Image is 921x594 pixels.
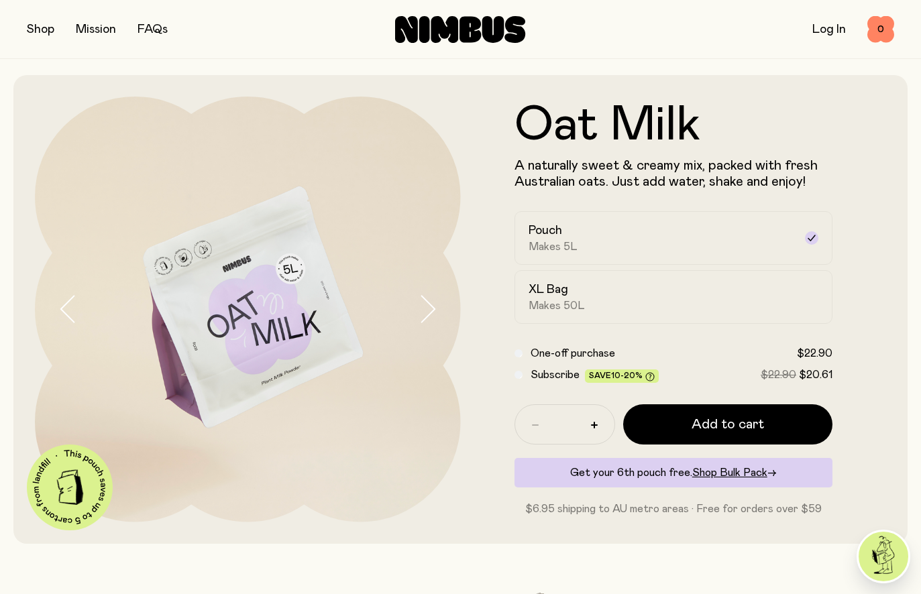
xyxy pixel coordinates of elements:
[611,371,643,379] span: 10-20%
[692,467,777,478] a: Shop Bulk Pack→
[623,404,833,444] button: Add to cart
[692,467,767,478] span: Shop Bulk Pack
[531,369,580,380] span: Subscribe
[531,348,615,359] span: One-off purchase
[514,458,833,487] div: Get your 6th pouch free.
[761,369,796,380] span: $22.90
[859,532,908,581] img: agent
[514,501,833,517] p: $6.95 shipping to AU metro areas · Free for orders over $59
[514,101,833,150] h1: Oat Milk
[692,415,764,434] span: Add to cart
[529,240,578,253] span: Makes 5L
[812,23,846,36] a: Log In
[138,23,168,36] a: FAQs
[514,158,833,190] p: A naturally sweet & creamy mix, packed with fresh Australian oats. Just add water, shake and enjoy!
[529,282,568,298] h2: XL Bag
[797,348,832,359] span: $22.90
[589,371,655,381] span: Save
[529,223,562,239] h2: Pouch
[867,16,894,43] button: 0
[76,23,116,36] a: Mission
[529,299,585,312] span: Makes 50L
[799,369,832,380] span: $20.61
